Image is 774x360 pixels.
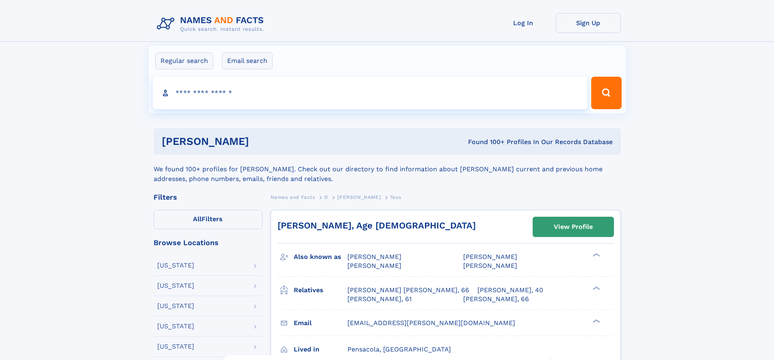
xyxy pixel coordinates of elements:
[591,285,601,291] div: ❯
[193,215,202,223] span: All
[591,77,621,109] button: Search Button
[157,323,194,330] div: [US_STATE]
[556,13,621,33] a: Sign Up
[591,318,601,323] div: ❯
[294,283,347,297] h3: Relatives
[157,262,194,269] div: [US_STATE]
[294,343,347,356] h3: Lived in
[222,52,273,69] label: Email search
[154,155,621,184] div: We found 100+ profiles for [PERSON_NAME]. Check out our directory to find information about [PERS...
[337,194,381,200] span: [PERSON_NAME]
[337,192,381,202] a: [PERSON_NAME]
[347,262,401,269] span: [PERSON_NAME]
[154,239,262,246] div: Browse Locations
[554,218,593,236] div: View Profile
[491,13,556,33] a: Log In
[390,194,401,200] span: Tess
[463,262,517,269] span: [PERSON_NAME]
[324,192,328,202] a: D
[347,253,401,261] span: [PERSON_NAME]
[463,295,529,304] a: [PERSON_NAME], 66
[294,250,347,264] h3: Also known as
[324,194,328,200] span: D
[157,303,194,309] div: [US_STATE]
[154,13,271,35] img: Logo Names and Facts
[271,192,315,202] a: Names and Facts
[155,52,213,69] label: Regular search
[347,295,412,304] a: [PERSON_NAME], 61
[591,252,601,258] div: ❯
[294,316,347,330] h3: Email
[154,194,262,201] div: Filters
[347,286,469,295] a: [PERSON_NAME] [PERSON_NAME], 66
[533,217,614,237] a: View Profile
[278,220,476,231] a: [PERSON_NAME], Age [DEMOGRAPHIC_DATA]
[463,253,517,261] span: [PERSON_NAME]
[162,136,359,147] h1: [PERSON_NAME]
[153,77,588,109] input: search input
[154,210,262,229] label: Filters
[157,282,194,289] div: [US_STATE]
[358,138,613,147] div: Found 100+ Profiles In Our Records Database
[477,286,543,295] a: [PERSON_NAME], 40
[157,343,194,350] div: [US_STATE]
[347,319,515,327] span: [EMAIL_ADDRESS][PERSON_NAME][DOMAIN_NAME]
[347,345,451,353] span: Pensacola, [GEOGRAPHIC_DATA]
